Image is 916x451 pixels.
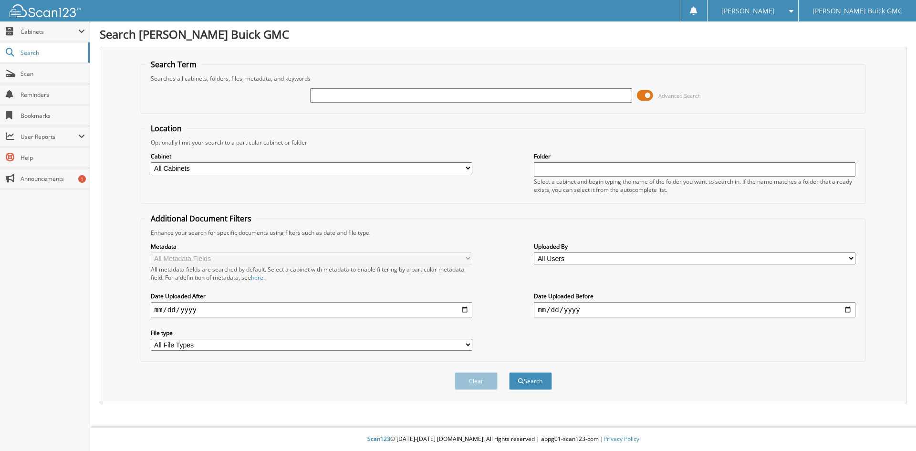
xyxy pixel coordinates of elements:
[21,175,85,183] span: Announcements
[534,292,855,300] label: Date Uploaded Before
[367,435,390,443] span: Scan123
[658,92,701,99] span: Advanced Search
[151,292,472,300] label: Date Uploaded After
[151,302,472,317] input: start
[146,213,256,224] legend: Additional Document Filters
[146,74,861,83] div: Searches all cabinets, folders, files, metadata, and keywords
[21,133,78,141] span: User Reports
[534,242,855,251] label: Uploaded By
[78,175,86,183] div: 1
[21,91,85,99] span: Reminders
[251,273,263,282] a: here
[21,112,85,120] span: Bookmarks
[455,372,498,390] button: Clear
[146,59,201,70] legend: Search Term
[151,329,472,337] label: File type
[534,302,855,317] input: end
[21,154,85,162] span: Help
[151,242,472,251] label: Metadata
[100,26,906,42] h1: Search [PERSON_NAME] Buick GMC
[21,70,85,78] span: Scan
[10,4,81,17] img: scan123-logo-white.svg
[146,138,861,147] div: Optionally limit your search to a particular cabinet or folder
[90,428,916,451] div: © [DATE]-[DATE] [DOMAIN_NAME]. All rights reserved | appg01-scan123-com |
[146,123,187,134] legend: Location
[534,152,855,160] label: Folder
[151,152,472,160] label: Cabinet
[151,265,472,282] div: All metadata fields are searched by default. Select a cabinet with metadata to enable filtering b...
[21,49,83,57] span: Search
[812,8,902,14] span: [PERSON_NAME] Buick GMC
[534,178,855,194] div: Select a cabinet and begin typing the name of the folder you want to search in. If the name match...
[509,372,552,390] button: Search
[604,435,639,443] a: Privacy Policy
[721,8,775,14] span: [PERSON_NAME]
[146,229,861,237] div: Enhance your search for specific documents using filters such as date and file type.
[21,28,78,36] span: Cabinets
